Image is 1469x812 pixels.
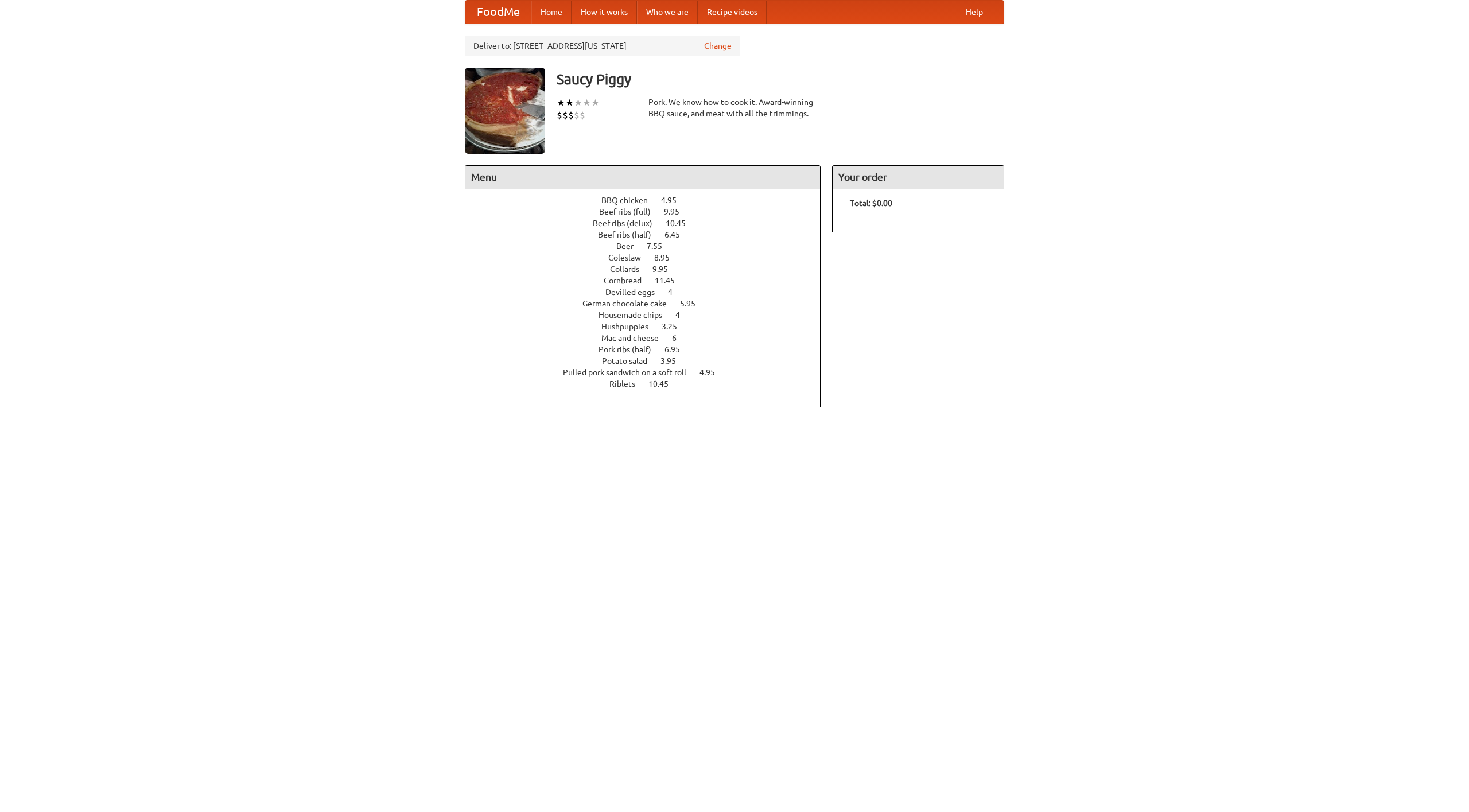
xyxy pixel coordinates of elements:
a: BBQ chicken 4.95 [601,196,698,205]
span: 6.95 [664,345,691,354]
img: angular.jpg [465,68,545,154]
span: 9.95 [652,265,679,274]
a: German chocolate cake 5.95 [582,299,717,308]
a: Coleslaw 8.95 [608,253,691,262]
span: Mac and cheese [601,333,670,343]
a: Home [531,1,572,24]
span: Beef ribs (delux) [593,219,664,228]
span: Beef ribs (full) [599,207,662,216]
span: 11.45 [655,276,686,285]
span: Devilled eggs [605,287,666,297]
span: Riblets [609,379,647,388]
li: ★ [582,96,591,109]
h3: Saucy Piggy [557,68,1004,91]
span: 6.45 [664,230,691,239]
a: Beef ribs (delux) 10.45 [593,219,707,228]
a: How it works [572,1,637,24]
a: Beef ribs (full) 9.95 [599,207,701,216]
a: Devilled eggs 4 [605,287,694,297]
a: Who we are [637,1,698,24]
li: $ [568,109,574,122]
span: Housemade chips [599,310,674,320]
span: 10.45 [666,219,697,228]
a: Recipe videos [698,1,767,24]
h4: Menu [465,166,820,189]
span: 8.95 [654,253,681,262]
a: Pork ribs (half) 6.95 [599,345,701,354]
span: 4 [675,310,691,320]
a: Cornbread 11.45 [604,276,696,285]
li: $ [557,109,562,122]
li: $ [562,109,568,122]
a: Riblets 10.45 [609,379,690,388]
span: Pork ribs (half) [599,345,663,354]
li: ★ [574,96,582,109]
span: 5.95 [680,299,707,308]
li: $ [574,109,580,122]
a: FoodMe [465,1,531,24]
a: Help [957,1,992,24]
span: 4.95 [699,368,726,377]
span: Collards [610,265,651,274]
h4: Your order [833,166,1004,189]
span: 6 [672,333,688,343]
a: Beer 7.55 [616,242,683,251]
span: Coleslaw [608,253,652,262]
span: 10.45 [648,379,680,388]
a: Potato salad 3.95 [602,356,697,366]
span: 9.95 [664,207,691,216]
a: Beef ribs (half) 6.45 [598,230,701,239]
a: Housemade chips 4 [599,310,701,320]
span: BBQ chicken [601,196,659,205]
div: Deliver to: [STREET_ADDRESS][US_STATE] [465,36,740,56]
a: Collards 9.95 [610,265,689,274]
span: Potato salad [602,356,659,366]
span: 3.95 [660,356,687,366]
span: 4 [668,287,684,297]
span: 3.25 [662,322,689,331]
li: ★ [591,96,600,109]
span: 4.95 [661,196,688,205]
b: Total: $0.00 [850,199,892,208]
span: Pulled pork sandwich on a soft roll [563,368,698,377]
span: Beef ribs (half) [598,230,663,239]
a: Pulled pork sandwich on a soft roll 4.95 [563,368,736,377]
a: Change [704,40,732,52]
a: Mac and cheese 6 [601,333,698,343]
li: $ [580,109,585,122]
span: 7.55 [647,242,674,251]
span: Cornbread [604,276,653,285]
div: Pork. We know how to cook it. Award-winning BBQ sauce, and meat with all the trimmings. [648,96,821,119]
li: ★ [565,96,574,109]
a: Hushpuppies 3.25 [601,322,698,331]
span: Beer [616,242,645,251]
span: Hushpuppies [601,322,660,331]
li: ★ [557,96,565,109]
span: German chocolate cake [582,299,678,308]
